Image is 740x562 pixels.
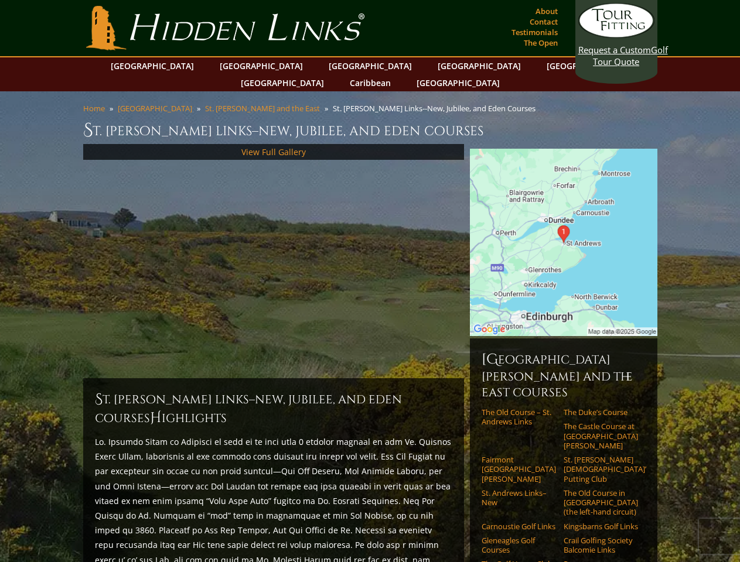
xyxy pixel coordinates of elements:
[344,74,397,91] a: Caribbean
[482,350,646,400] h6: [GEOGRAPHIC_DATA][PERSON_NAME] and the East Courses
[411,74,506,91] a: [GEOGRAPHIC_DATA]
[83,103,105,114] a: Home
[578,3,654,67] a: Request a CustomGolf Tour Quote
[323,57,418,74] a: [GEOGRAPHIC_DATA]
[564,536,638,555] a: Crail Golfing Society Balcomie Links
[564,407,638,417] a: The Duke’s Course
[214,57,309,74] a: [GEOGRAPHIC_DATA]
[578,44,651,56] span: Request a Custom
[333,103,540,114] li: St. [PERSON_NAME] Links--New, Jubilee, and Eden Courses
[564,488,638,517] a: The Old Course in [GEOGRAPHIC_DATA] (the left-hand circuit)
[150,409,162,427] span: H
[205,103,320,114] a: St. [PERSON_NAME] and the East
[564,455,638,484] a: St. [PERSON_NAME] [DEMOGRAPHIC_DATA]’ Putting Club
[241,146,306,157] a: View Full Gallery
[482,522,556,531] a: Carnoustie Golf Links
[527,13,561,30] a: Contact
[118,103,192,114] a: [GEOGRAPHIC_DATA]
[470,149,657,336] img: Google Map of Jubilee Course, St Andrews Links, St Andrews, United Kingdom
[541,57,636,74] a: [GEOGRAPHIC_DATA]
[482,455,556,484] a: Fairmont [GEOGRAPHIC_DATA][PERSON_NAME]
[564,522,638,531] a: Kingsbarns Golf Links
[521,35,561,51] a: The Open
[533,3,561,19] a: About
[95,390,452,427] h2: St. [PERSON_NAME] Links–New, Jubilee, and Eden Courses ighlights
[564,421,638,450] a: The Castle Course at [GEOGRAPHIC_DATA][PERSON_NAME]
[83,118,657,142] h1: St. [PERSON_NAME] Links–New, Jubilee, and Eden Courses
[509,24,561,40] a: Testimonials
[432,57,527,74] a: [GEOGRAPHIC_DATA]
[105,57,200,74] a: [GEOGRAPHIC_DATA]
[482,488,556,508] a: St. Andrews Links–New
[482,407,556,427] a: The Old Course – St. Andrews Links
[235,74,330,91] a: [GEOGRAPHIC_DATA]
[482,536,556,555] a: Gleneagles Golf Courses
